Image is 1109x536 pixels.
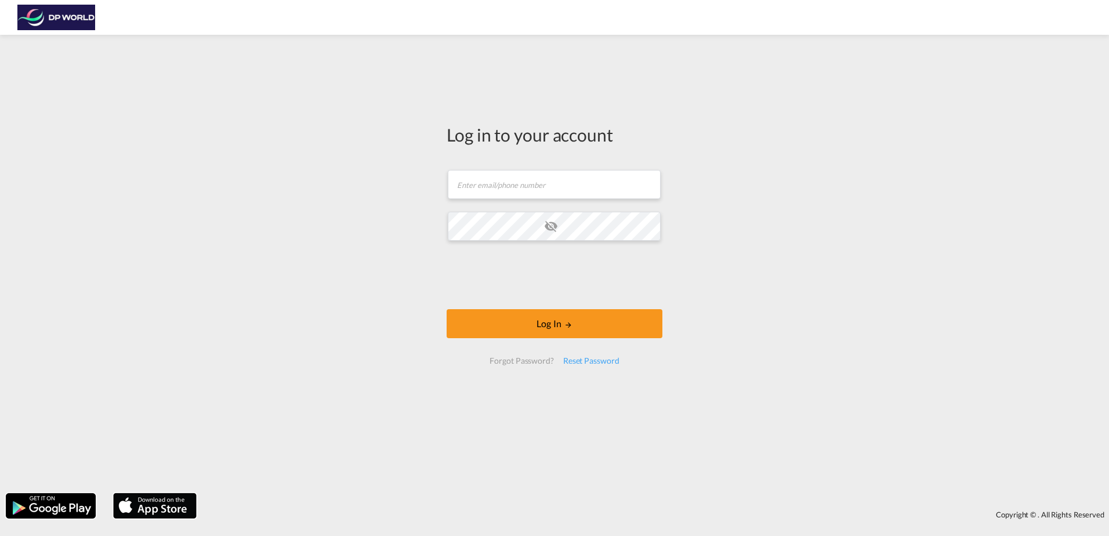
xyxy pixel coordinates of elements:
[485,350,558,371] div: Forgot Password?
[112,492,198,520] img: apple.png
[559,350,624,371] div: Reset Password
[447,309,662,338] button: LOGIN
[202,505,1109,524] div: Copyright © . All Rights Reserved
[466,252,643,298] iframe: reCAPTCHA
[5,492,97,520] img: google.png
[448,170,661,199] input: Enter email/phone number
[447,122,662,147] div: Log in to your account
[17,5,96,31] img: c08ca190194411f088ed0f3ba295208c.png
[544,219,558,233] md-icon: icon-eye-off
